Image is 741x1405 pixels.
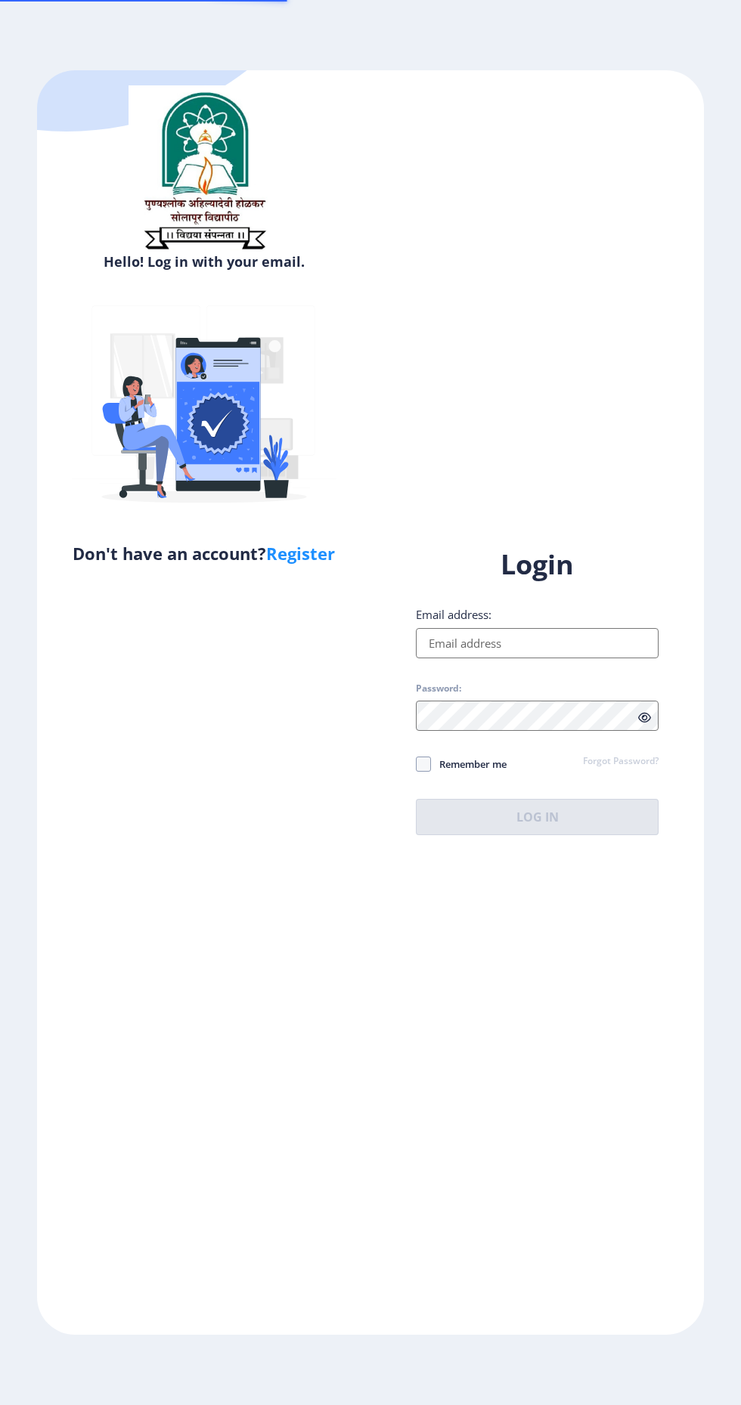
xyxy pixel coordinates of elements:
[129,85,280,256] img: sulogo.png
[416,628,659,658] input: Email address
[48,541,359,565] h5: Don't have an account?
[583,755,659,769] a: Forgot Password?
[416,546,659,583] h1: Login
[416,799,659,835] button: Log In
[416,607,491,622] label: Email address:
[266,542,335,565] a: Register
[48,252,359,271] h6: Hello! Log in with your email.
[72,277,336,541] img: Verified-rafiki.svg
[416,682,461,695] label: Password:
[431,755,507,773] span: Remember me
